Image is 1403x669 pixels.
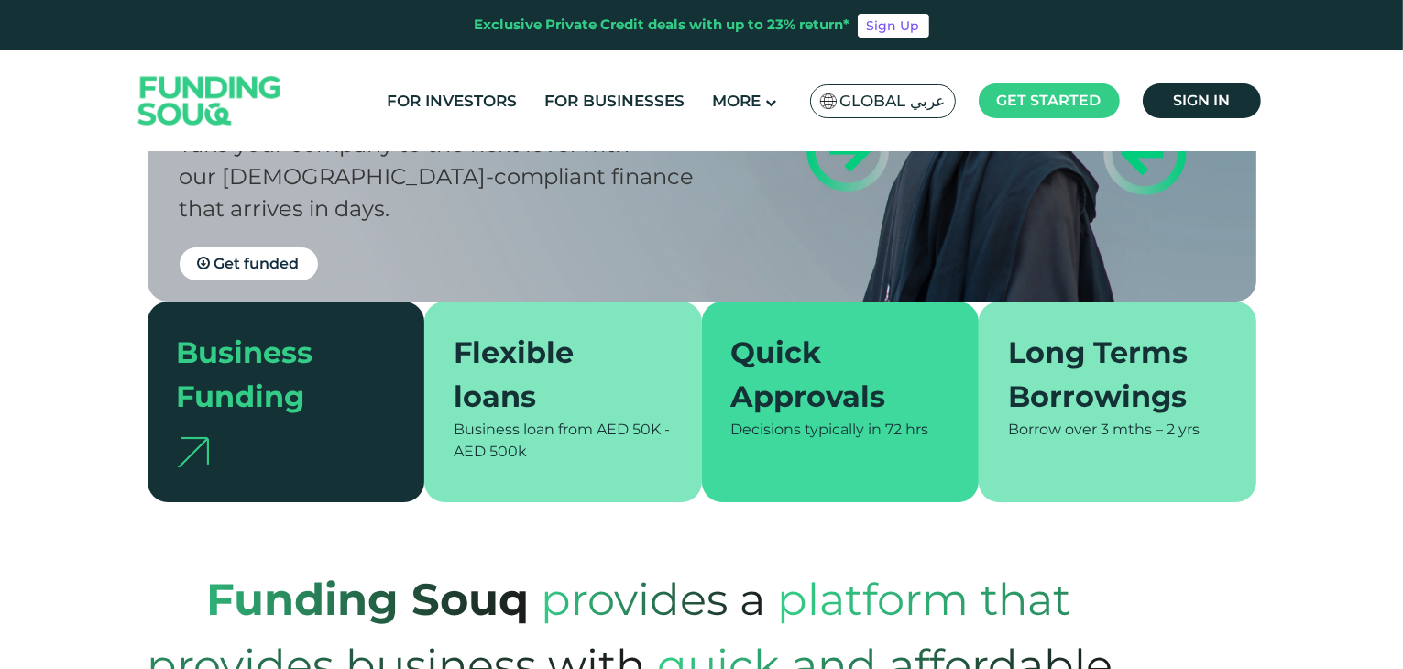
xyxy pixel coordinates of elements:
span: Decisions typically in [731,421,882,438]
a: For Businesses [540,86,689,116]
a: Get funded [180,247,318,280]
div: Flexible loans [454,331,651,419]
div: Exclusive Private Credit deals with up to 23% return* [475,15,850,36]
span: Global عربي [840,91,946,112]
span: Get funded [214,255,300,272]
span: 72 hrs [886,421,929,438]
span: Business loan from [454,421,593,438]
a: Sign in [1143,83,1261,118]
span: Get started [997,92,1102,109]
span: More [712,92,761,110]
span: provides a [542,554,766,644]
span: Borrow over [1008,421,1097,438]
img: SA Flag [820,93,837,109]
img: arrow [177,437,209,467]
span: Take your company to the next level with our [DEMOGRAPHIC_DATA]-compliant finance that arrives in... [180,131,695,222]
a: Sign Up [858,14,929,38]
div: Business Funding [177,331,374,419]
div: Long Terms Borrowings [1008,331,1205,419]
span: Sign in [1173,92,1230,109]
a: For Investors [382,86,521,116]
div: Quick Approvals [731,331,928,419]
span: 3 mths – 2 yrs [1101,421,1200,438]
strong: Funding Souq [207,573,530,626]
img: Logo [120,55,300,148]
